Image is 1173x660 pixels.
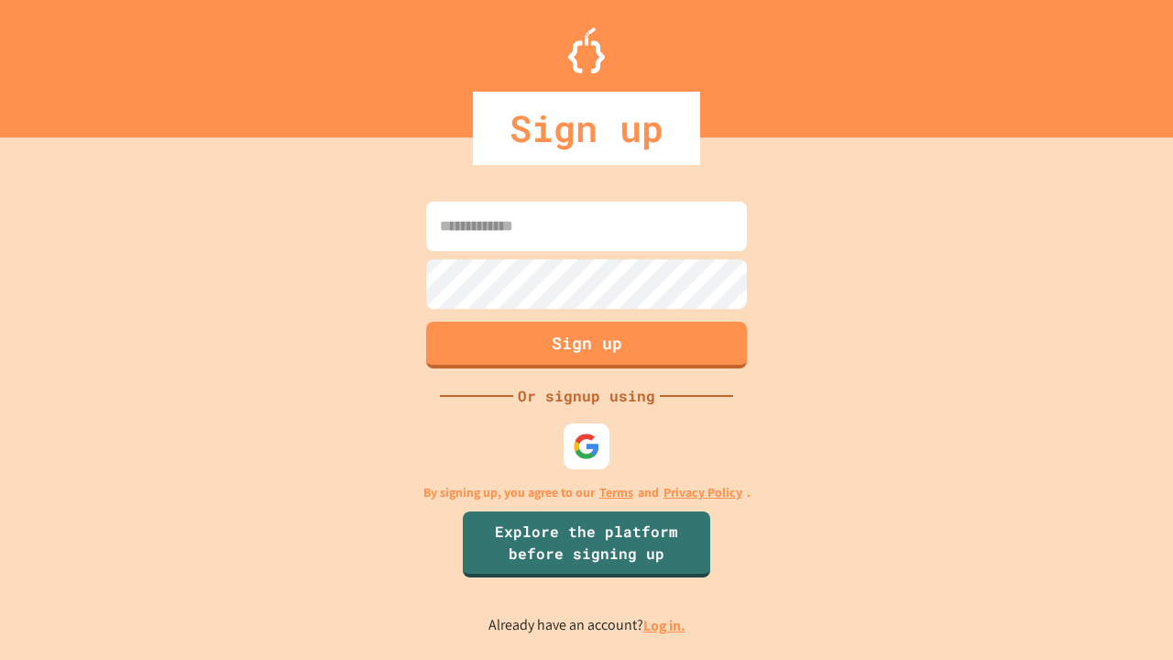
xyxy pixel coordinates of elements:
[473,92,700,165] div: Sign up
[426,322,747,368] button: Sign up
[463,511,710,577] a: Explore the platform before signing up
[513,385,660,407] div: Or signup using
[568,27,605,73] img: Logo.svg
[643,616,685,635] a: Log in.
[423,483,751,502] p: By signing up, you agree to our and .
[488,614,685,637] p: Already have an account?
[663,483,742,502] a: Privacy Policy
[599,483,633,502] a: Terms
[573,433,600,460] img: google-icon.svg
